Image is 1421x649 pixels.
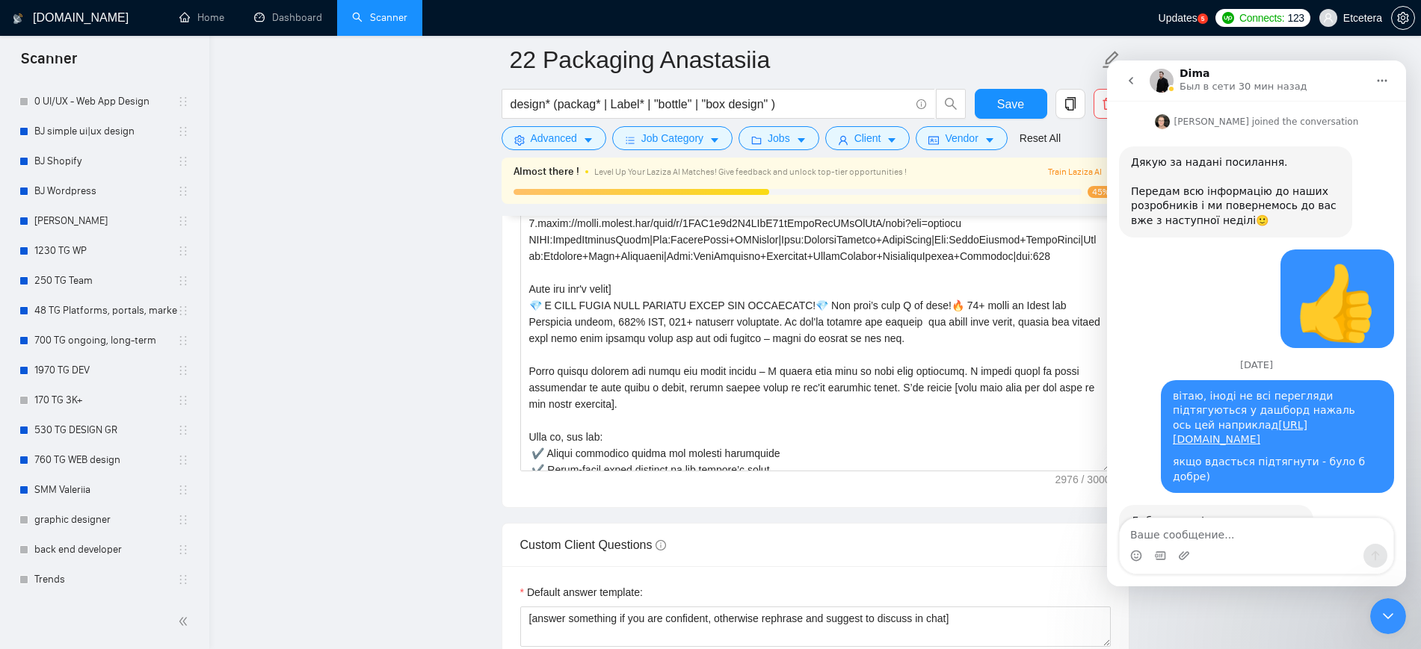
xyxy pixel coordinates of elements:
textarea: Default answer template: [520,606,1111,647]
a: Trends [34,565,177,594]
span: holder [177,394,189,406]
button: search [936,89,966,119]
div: Dima каже… [12,444,287,524]
span: double-left [178,614,193,629]
li: BJ simple ui|ux design [9,117,200,146]
button: folderJobscaret-down [739,126,819,150]
a: dashboardDashboard [254,11,322,24]
span: edit [1102,50,1121,69]
a: 5 [1197,13,1208,24]
a: SMM Valeriia [34,475,177,505]
li: 1230 TG WP [9,236,200,266]
li: 0 UI/UX - Web App Design [9,87,200,117]
span: holder [177,96,189,108]
span: info-circle [916,99,926,109]
div: Дякую за надані посилання. Передам всю інформацію до наших розробників і ми повернемось до вас вж... [24,95,233,168]
li: 170 TG 3K+ [9,385,200,415]
span: Level Up Your Laziza AI Matches! Give feedback and unlock top-tier opportunities ! [594,167,907,177]
button: setting [1391,6,1415,30]
span: info-circle [656,540,666,550]
button: userClientcaret-down [825,126,910,150]
span: Updates [1159,12,1197,24]
div: thumbs up [173,189,287,288]
a: BJ simple ui|ux design [34,117,177,146]
div: [PERSON_NAME] joined the conversation [67,55,252,68]
a: BJ Wordpress [34,176,177,206]
div: [DATE] [12,299,287,320]
div: tymofieieva@etcetera.kiev.ua каже… [12,320,287,445]
span: holder [177,574,189,586]
span: Advanced [531,130,577,146]
li: back end developer [9,535,200,565]
a: [URL][DOMAIN_NAME] [66,358,200,385]
span: caret-down [709,134,720,146]
a: homeHome [179,11,224,24]
a: graphic designer [34,505,177,535]
li: BJ Shopify [9,146,200,176]
li: 700 TG ongoing, long-term [9,326,200,355]
label: Default answer template: [520,584,643,600]
li: BJ Wordpress [9,176,200,206]
a: Reset All [1020,130,1061,146]
input: Scanner name... [510,41,1099,78]
span: Scanner [9,48,89,79]
img: upwork-logo.png [1222,12,1234,24]
li: 48 TG Platforms, portals, marketplaces [9,296,200,326]
span: holder [177,544,189,556]
span: 123 [1287,10,1304,26]
iframe: Intercom live chat [1107,60,1406,586]
span: user [838,134,848,146]
span: 45% [1088,186,1118,198]
a: 170 TG 3K+ [34,385,177,415]
span: holder [177,335,189,347]
span: Almost there ! [514,164,579,180]
span: delete [1094,97,1123,111]
span: holder [177,484,189,496]
span: holder [177,125,189,137]
button: Вибір емодзі [23,489,35,501]
span: holder [177,155,189,167]
span: Vendor [945,130,978,146]
a: [PERSON_NAME] [34,206,177,236]
a: 1230 TG WP [34,236,177,266]
button: Надіслати повідомлення… [256,483,280,507]
li: 250 TG Team [9,266,200,296]
a: 700 TG ongoing, long-term [34,326,177,355]
span: holder [177,305,189,317]
span: holder [177,215,189,227]
span: idcard [928,134,939,146]
span: caret-down [796,134,807,146]
button: settingAdvancedcaret-down [502,126,606,150]
a: 48 TG Platforms, portals, marketplaces [34,296,177,326]
button: Save [975,89,1047,119]
a: 250 TG Team [34,266,177,296]
span: bars [625,134,635,146]
span: holder [177,514,189,526]
button: copy [1055,89,1085,119]
span: holder [177,454,189,466]
button: barsJob Categorycaret-down [612,126,733,150]
div: Доброго дня! Спробуємо про це запитати 🙏 [24,453,194,482]
div: Доброго дня!Спробуємо про це запитати 🙏 [12,444,206,491]
img: Profile image for Dmytro [48,54,63,69]
span: holder [177,424,189,436]
li: graphic designer [9,505,200,535]
iframe: Intercom live chat [1370,598,1406,634]
img: logo [13,7,23,31]
button: delete [1094,89,1123,119]
span: caret-down [583,134,594,146]
div: Dmytro каже… [12,52,287,86]
span: Client [854,130,881,146]
a: 530 TG DESIGN GR [34,415,177,445]
span: setting [514,134,525,146]
span: setting [1392,12,1414,24]
div: tymofieieva@etcetera.kiev.ua каже… [12,189,287,299]
span: holder [177,245,189,257]
span: holder [177,185,189,197]
a: searchScanner [352,11,407,24]
a: 1970 TG DEV [34,355,177,385]
textarea: Ваше сообщение... [13,458,286,483]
